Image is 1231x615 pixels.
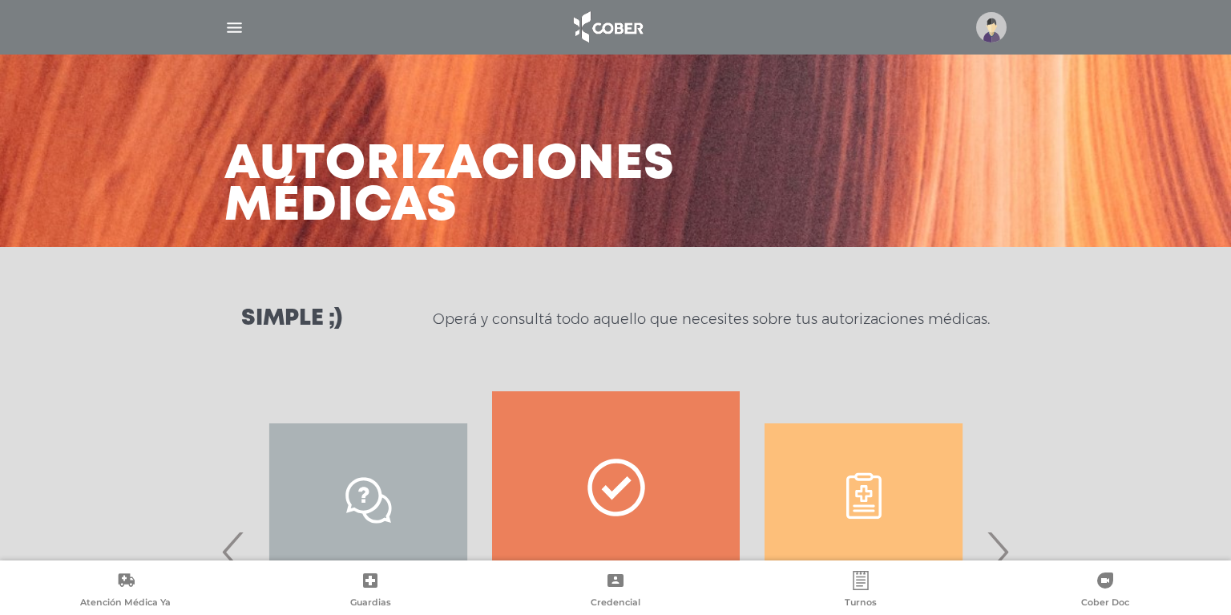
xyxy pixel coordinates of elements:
[433,310,990,329] p: Operá y consultá todo aquello que necesites sobre tus autorizaciones médicas.
[218,508,249,595] span: Previous
[493,571,738,612] a: Credencial
[591,597,640,611] span: Credencial
[976,12,1007,42] img: profile-placeholder.svg
[1081,597,1129,611] span: Cober Doc
[983,571,1228,612] a: Cober Doc
[248,571,494,612] a: Guardias
[224,18,244,38] img: Cober_menu-lines-white.svg
[224,144,675,228] h3: Autorizaciones médicas
[350,597,391,611] span: Guardias
[80,597,171,611] span: Atención Médica Ya
[565,8,649,47] img: logo_cober_home-white.png
[845,597,877,611] span: Turnos
[982,508,1013,595] span: Next
[738,571,983,612] a: Turnos
[3,571,248,612] a: Atención Médica Ya
[241,308,342,330] h3: Simple ;)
